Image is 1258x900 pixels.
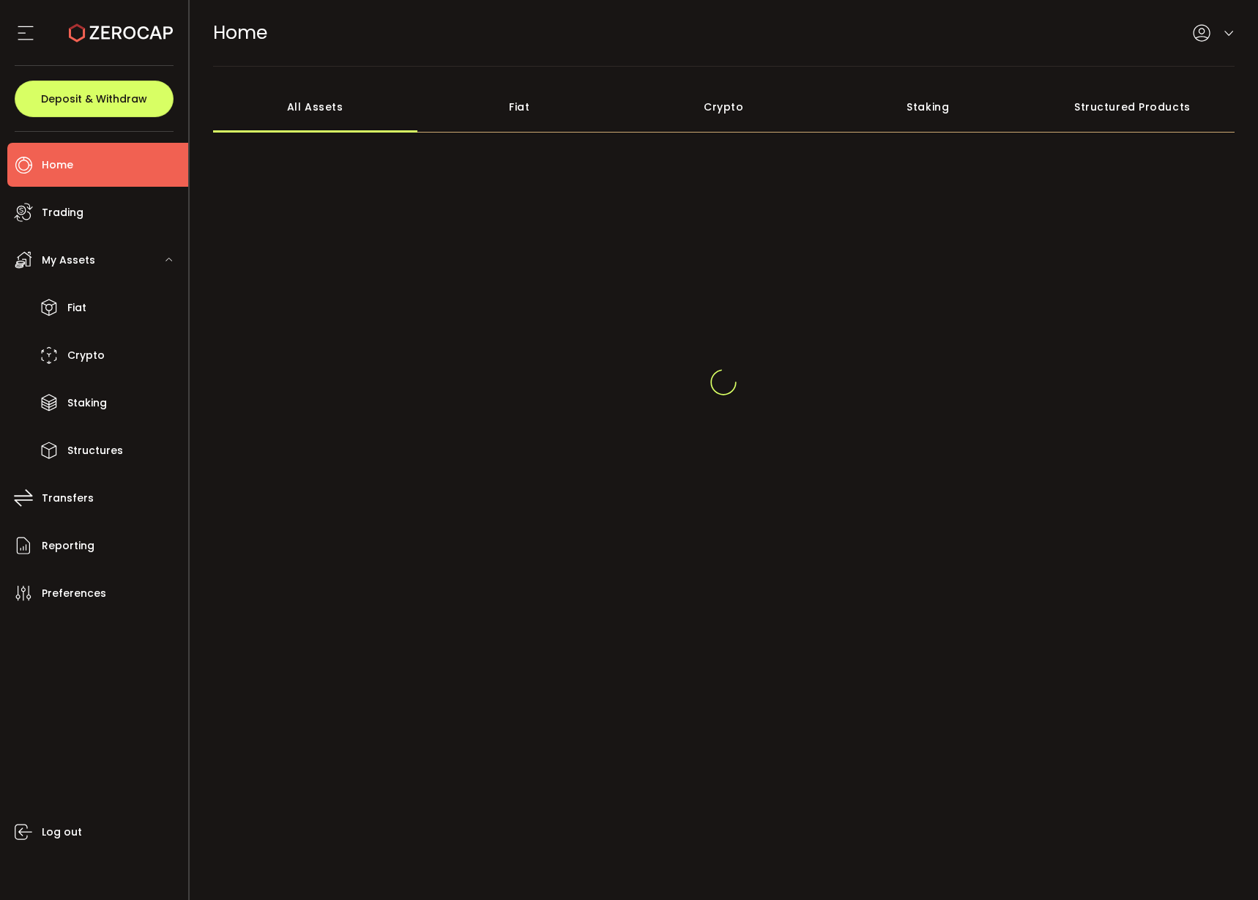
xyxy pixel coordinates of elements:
[67,345,105,366] span: Crypto
[1030,81,1235,133] div: Structured Products
[826,81,1030,133] div: Staking
[417,81,622,133] div: Fiat
[42,535,94,557] span: Reporting
[42,155,73,176] span: Home
[42,488,94,509] span: Transfers
[67,440,123,461] span: Structures
[213,20,267,45] span: Home
[41,94,147,104] span: Deposit & Withdraw
[42,822,82,843] span: Log out
[42,202,83,223] span: Trading
[213,81,417,133] div: All Assets
[67,297,86,319] span: Fiat
[42,583,106,604] span: Preferences
[15,81,174,117] button: Deposit & Withdraw
[42,250,95,271] span: My Assets
[67,393,107,414] span: Staking
[622,81,826,133] div: Crypto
